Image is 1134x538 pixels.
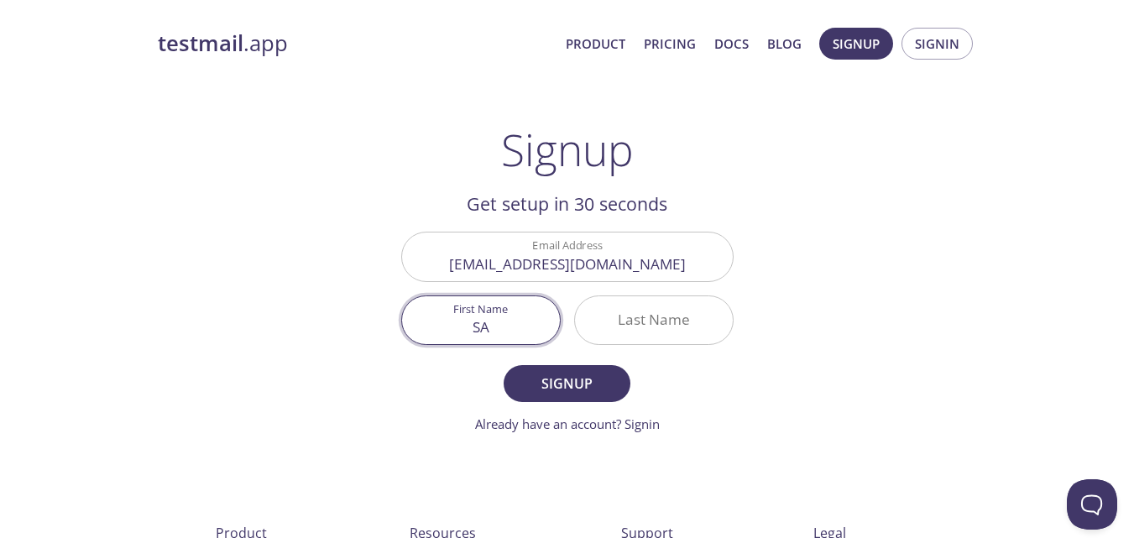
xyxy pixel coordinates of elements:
h2: Get setup in 30 seconds [401,190,734,218]
strong: testmail [158,29,243,58]
a: Already have an account? Signin [475,415,660,432]
a: testmail.app [158,29,552,58]
a: Product [566,33,625,55]
span: Signin [915,33,959,55]
a: Blog [767,33,802,55]
iframe: Help Scout Beacon - Open [1067,479,1117,530]
button: Signin [901,28,973,60]
span: Signup [833,33,880,55]
button: Signup [819,28,893,60]
a: Pricing [644,33,696,55]
h1: Signup [501,124,634,175]
button: Signup [504,365,630,402]
span: Signup [522,372,611,395]
a: Docs [714,33,749,55]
